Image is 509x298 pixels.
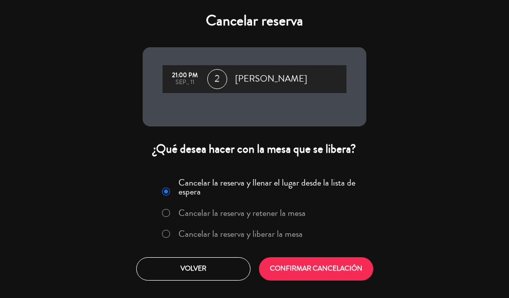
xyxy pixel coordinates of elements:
[207,69,227,89] span: 2
[235,72,307,87] span: [PERSON_NAME]
[136,257,251,281] button: Volver
[259,257,373,281] button: CONFIRMAR CANCELACIÓN
[168,79,202,86] div: sep., 11
[143,141,366,157] div: ¿Qué desea hacer con la mesa que se libera?
[178,229,303,238] label: Cancelar la reserva y liberar la mesa
[143,12,366,30] h4: Cancelar reserva
[178,208,306,217] label: Cancelar la reserva y retener la mesa
[168,72,202,79] div: 21:00 PM
[178,178,360,196] label: Cancelar la reserva y llenar el lugar desde la lista de espera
